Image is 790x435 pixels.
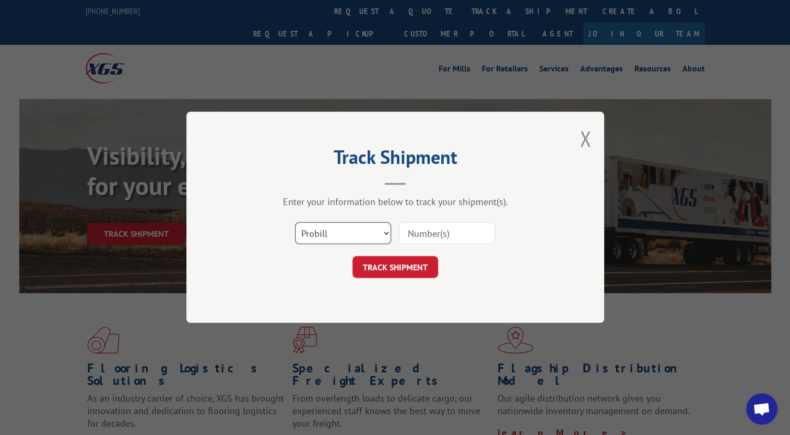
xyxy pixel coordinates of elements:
button: Close modal [580,125,591,152]
input: Number(s) [399,223,495,245]
button: TRACK SHIPMENT [352,257,438,279]
div: Open chat [746,393,777,425]
h2: Track Shipment [239,150,552,170]
div: Enter your information below to track your shipment(s). [239,196,552,208]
